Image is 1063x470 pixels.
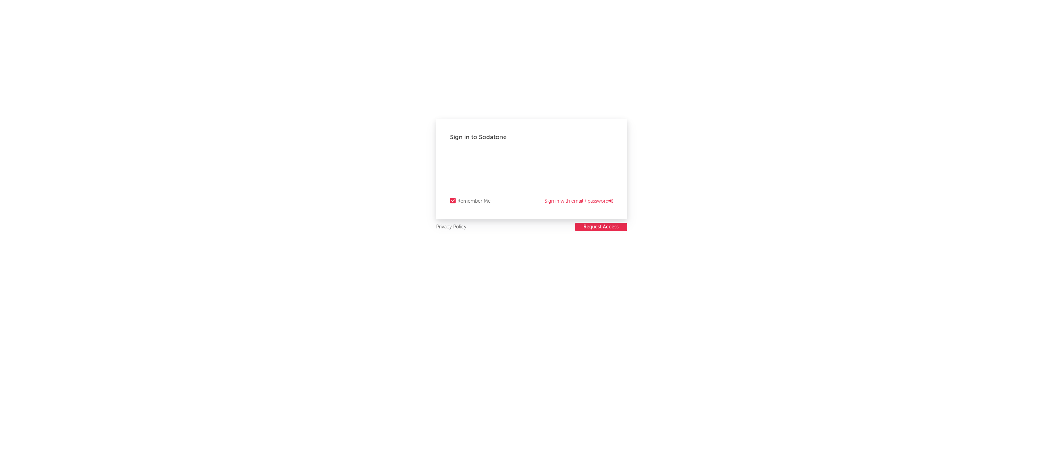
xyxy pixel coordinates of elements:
[545,197,613,205] a: Sign in with email / password
[436,223,466,232] a: Privacy Policy
[575,223,627,231] button: Request Access
[457,197,491,205] div: Remember Me
[450,133,613,141] div: Sign in to Sodatone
